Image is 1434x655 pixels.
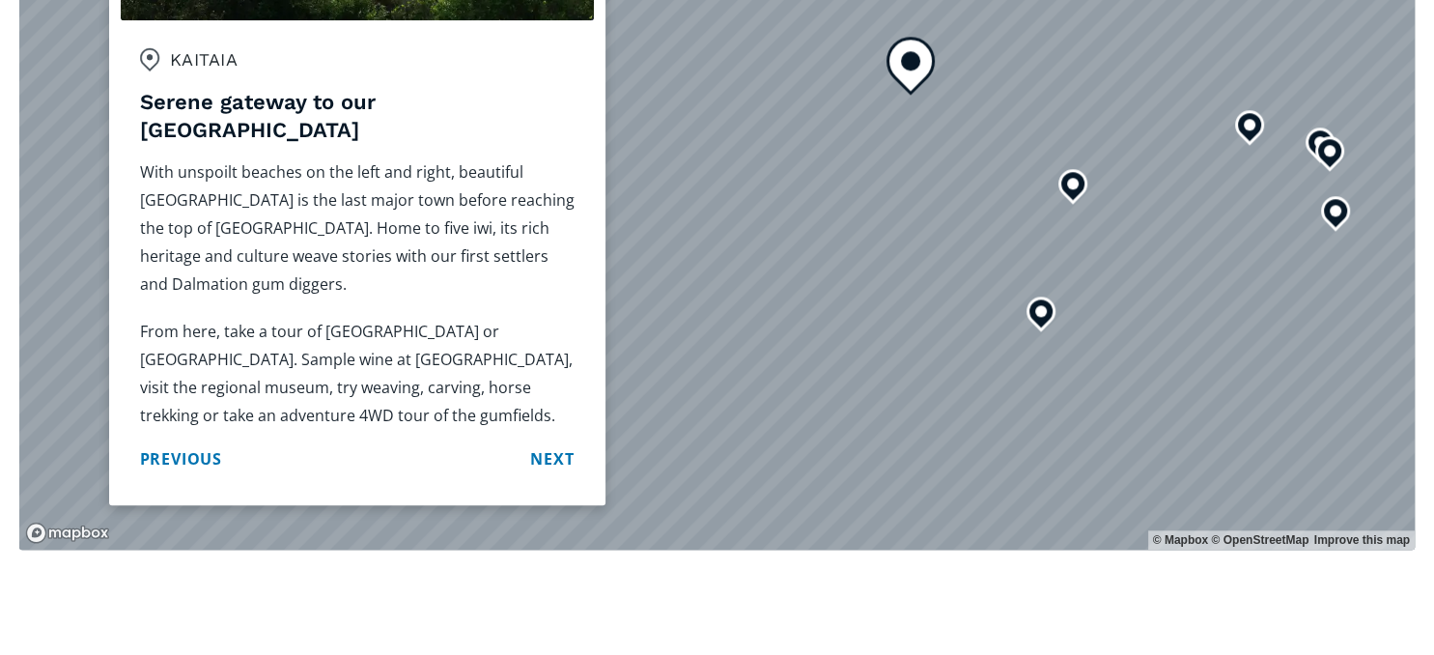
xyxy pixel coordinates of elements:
[140,158,575,299] p: With unspoilt beaches on the left and right, beautiful [GEOGRAPHIC_DATA] is the last major town b...
[170,49,239,71] h4: Kaitaia
[1321,202,1350,231] div: Map marker
[1315,142,1344,171] div: Map marker
[25,522,110,544] a: Mapbox logo
[140,89,575,144] h5: Serene gateway to our [GEOGRAPHIC_DATA]
[1211,533,1308,547] a: OpenStreetMap
[140,47,160,71] img: Location name
[886,46,935,95] div: Map marker
[1314,533,1410,547] a: Map feedback
[1306,133,1335,162] div: Map marker
[1153,533,1209,547] a: Mapbox
[140,444,222,474] button: Previous
[140,318,575,430] p: From here, take a tour of [GEOGRAPHIC_DATA] or [GEOGRAPHIC_DATA]. Sample wine at [GEOGRAPHIC_DATA...
[530,444,574,474] button: Next
[1235,116,1264,145] div: Map marker
[1058,175,1087,204] div: Map marker
[1026,302,1055,331] div: Map marker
